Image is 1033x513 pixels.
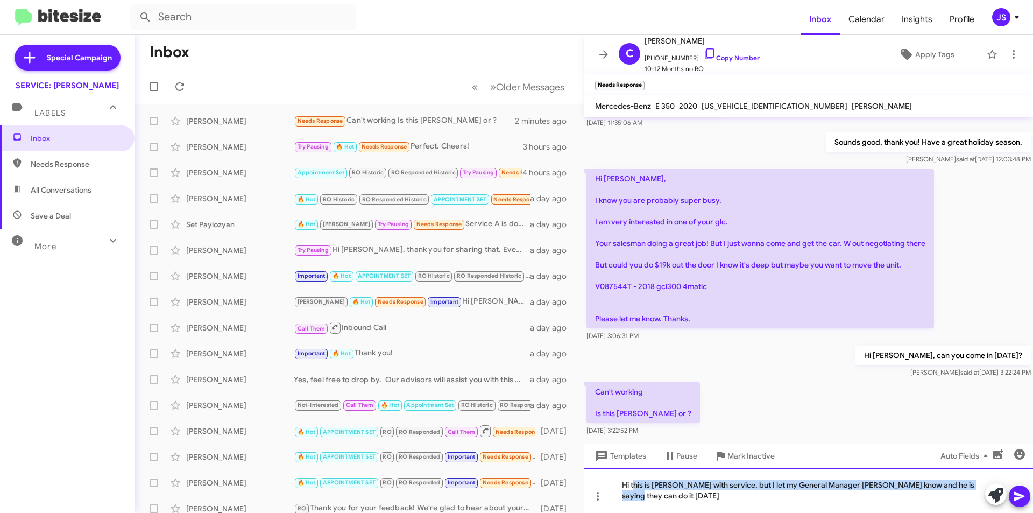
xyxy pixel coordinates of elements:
[992,8,1010,26] div: JS
[298,350,326,357] span: Important
[940,446,992,466] span: Auto Fields
[463,169,494,176] span: Try Pausing
[298,272,326,279] span: Important
[391,169,456,176] span: RO Responded Historic
[595,101,651,111] span: Mercedes-Benz
[31,210,71,221] span: Save a Deal
[323,453,376,460] span: APPOINTMENT SET
[378,298,423,305] span: Needs Response
[31,185,91,195] span: All Conversations
[346,402,374,409] span: Call Them
[586,118,642,127] span: [DATE] 11:35:06 AM
[298,505,306,512] span: RO
[186,348,294,359] div: [PERSON_NAME]
[294,451,535,463] div: Great thx
[584,468,1033,513] div: Hi this is [PERSON_NAME] with service, but I let my General Manager [PERSON_NAME] know and he is ...
[584,446,655,466] button: Templates
[586,382,700,423] p: Can't working Is this [PERSON_NAME] or ?
[130,4,356,30] input: Search
[294,244,530,256] div: Hi [PERSON_NAME], thank you for sharing that. Even with low mileage, Mercedes-Benz recommends ser...
[34,242,56,251] span: More
[332,272,351,279] span: 🔥 Hot
[186,477,294,488] div: [PERSON_NAME]
[523,142,575,152] div: 3 hours ago
[186,374,294,385] div: [PERSON_NAME]
[323,479,376,486] span: APPOINTMENT SET
[434,196,486,203] span: APPOINTMENT SET
[483,453,528,460] span: Needs Response
[932,446,1001,466] button: Auto Fields
[472,80,478,94] span: «
[186,116,294,127] div: [PERSON_NAME]
[294,296,530,308] div: Hi [PERSON_NAME], it's [PERSON_NAME] left my car at the company for Service [PERSON_NAME] is assi...
[186,193,294,204] div: [PERSON_NAME]
[298,221,316,228] span: 🔥 Hot
[298,196,316,203] span: 🔥 Hot
[530,271,575,282] div: a day ago
[418,272,450,279] span: RO Historic
[466,76,571,98] nav: Page navigation example
[530,193,575,204] div: a day ago
[298,325,326,332] span: Call Them
[298,117,343,124] span: Needs Response
[960,368,979,376] span: said at
[983,8,1021,26] button: JS
[855,346,1031,365] p: Hi [PERSON_NAME], can you come in [DATE]?
[323,196,355,203] span: RO Historic
[416,221,462,228] span: Needs Response
[448,453,476,460] span: Important
[645,64,760,74] span: 10-12 Months no RO
[496,81,564,93] span: Older Messages
[352,169,384,176] span: RO Historic
[298,479,316,486] span: 🔥 Hot
[298,169,345,176] span: Appointment Set
[186,142,294,152] div: [PERSON_NAME]
[826,132,1031,152] p: Sounds good, thank you! Have a great holiday season.
[496,428,541,435] span: Needs Response
[515,116,575,127] div: 2 minutes ago
[378,221,409,228] span: Try Pausing
[530,322,575,333] div: a day ago
[676,446,697,466] span: Pause
[448,479,476,486] span: Important
[399,479,440,486] span: RO Responded
[336,143,354,150] span: 🔥 Hot
[679,101,697,111] span: 2020
[465,76,484,98] button: Previous
[530,219,575,230] div: a day ago
[294,140,523,153] div: Perfect. Cheers!
[626,45,634,62] span: C
[801,4,840,35] a: Inbox
[483,479,528,486] span: Needs Response
[332,350,351,357] span: 🔥 Hot
[358,272,411,279] span: APPOINTMENT SET
[294,374,530,385] div: Yes, feel free to drop by. Our advisors will assist you with this concern as soon as possible.
[294,192,530,205] div: Inbound Call
[186,219,294,230] div: Set Paylozyan
[586,426,638,434] span: [DATE] 3:22:52 PM
[530,400,575,411] div: a day ago
[941,4,983,35] a: Profile
[595,81,645,90] small: Needs Response
[530,245,575,256] div: a day ago
[399,453,440,460] span: RO Responded
[655,446,706,466] button: Pause
[294,218,530,230] div: Service A is done
[586,332,639,340] span: [DATE] 3:06:31 PM
[186,271,294,282] div: [PERSON_NAME]
[15,45,121,71] a: Special Campaign
[294,321,530,334] div: Inbound Call
[31,159,122,170] span: Needs Response
[915,45,954,64] span: Apply Tags
[893,4,941,35] span: Insights
[294,399,530,411] div: Thank you - appreciate your assistance
[294,270,530,282] div: Thank you for letting me know !
[150,44,189,61] h1: Inbox
[457,272,521,279] span: RO Responded Historic
[906,155,1031,163] span: [PERSON_NAME] [DATE] 12:03:48 PM
[352,298,371,305] span: 🔥 Hot
[852,101,912,111] span: [PERSON_NAME]
[840,4,893,35] span: Calendar
[910,368,1031,376] span: [PERSON_NAME] [DATE] 3:22:24 PM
